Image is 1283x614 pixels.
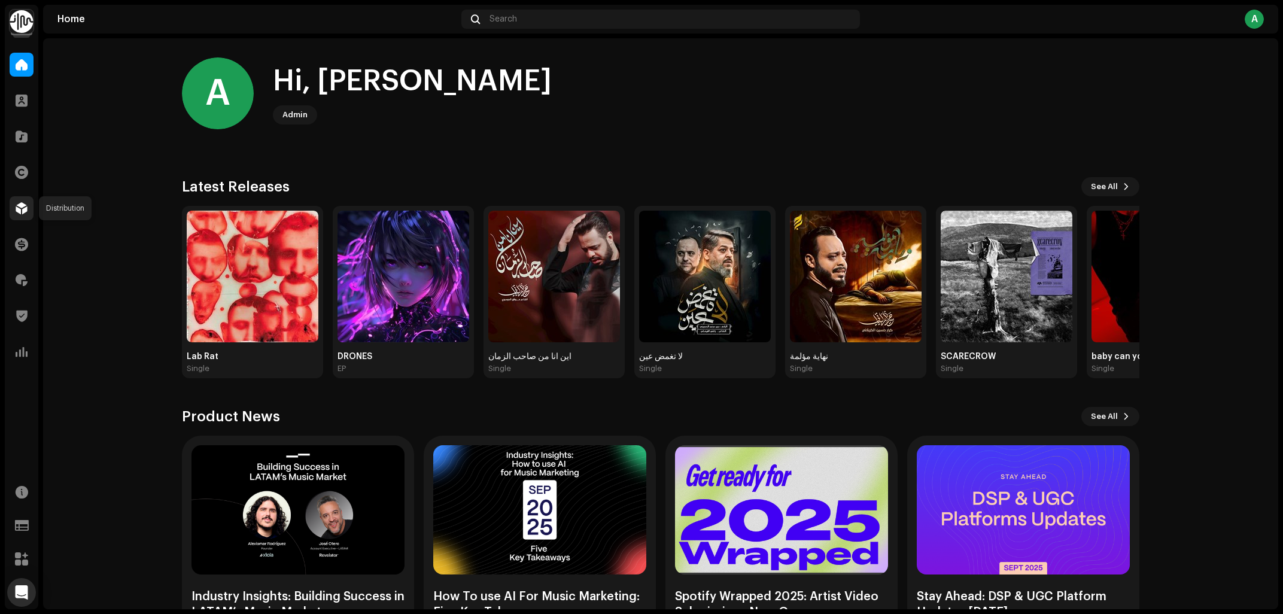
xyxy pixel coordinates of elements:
[182,177,290,196] h3: Latest Releases
[639,364,662,373] div: Single
[941,364,963,373] div: Single
[488,211,620,342] img: 797c6147-617e-4381-87ad-866b2f30bb06
[10,10,34,34] img: 0f74c21f-6d1c-4dbc-9196-dbddad53419e
[1091,175,1118,199] span: See All
[488,364,511,373] div: Single
[790,364,813,373] div: Single
[273,62,552,101] div: Hi, [PERSON_NAME]
[282,108,308,122] div: Admin
[790,352,922,361] div: نهاية مؤلمة
[488,352,620,361] div: اين انا من صاحب الزمان
[7,578,36,607] div: Open Intercom Messenger
[57,14,457,24] div: Home
[490,14,517,24] span: Search
[941,352,1072,361] div: SCARECROW
[639,211,771,342] img: a25552a0-c5f8-44f6-9b00-07b92b22c0e5
[187,211,318,342] img: c6027df8-bc39-47cf-920e-52b7158fd25d
[338,364,346,373] div: EP
[1092,211,1223,342] img: d7aee7de-2114-4705-9d18-058d5a3a78bb
[639,352,771,361] div: لا تغمض عين
[1081,407,1139,426] button: See All
[338,211,469,342] img: bec559dd-97fe-433f-81ec-1ec7427a7a34
[941,211,1072,342] img: ee8d8416-d893-4684-beb7-5b43a7ce9cfc
[1091,405,1118,428] span: See All
[182,57,254,129] div: A
[187,364,209,373] div: Single
[338,352,469,361] div: DRONES
[182,407,280,426] h3: Product News
[1245,10,1264,29] div: A
[187,352,318,361] div: Lab Rat
[1081,177,1139,196] button: See All
[1092,364,1114,373] div: Single
[1092,352,1223,361] div: baby can you sin for me
[790,211,922,342] img: 9c402fdd-2caf-40b9-a40f-a2de18ca11bd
